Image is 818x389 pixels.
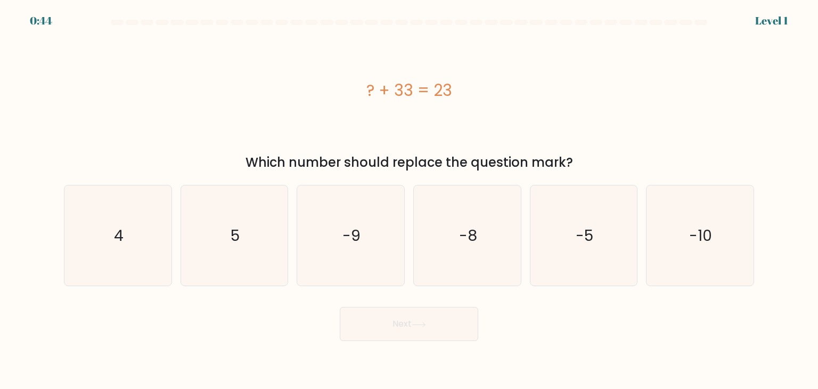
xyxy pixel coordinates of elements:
div: 0:44 [30,13,52,29]
text: -5 [576,225,593,246]
div: Level 1 [755,13,788,29]
text: -10 [690,225,713,246]
text: 4 [114,225,124,246]
div: ? + 33 = 23 [64,78,754,102]
button: Next [340,307,478,341]
text: -9 [343,225,361,246]
div: Which number should replace the question mark? [70,153,748,172]
text: 5 [231,225,240,246]
text: -8 [459,225,477,246]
